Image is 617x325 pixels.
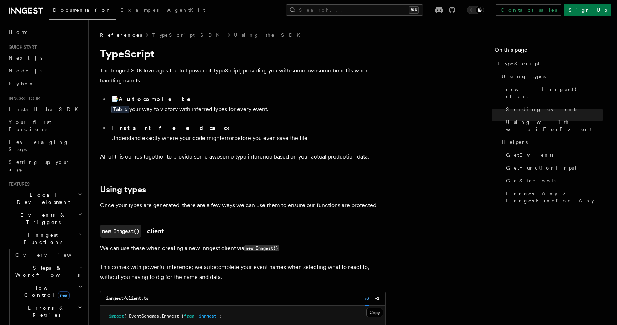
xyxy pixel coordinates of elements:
span: Inngest.Any / InngestFunction.Any [506,190,603,204]
p: All of this comes together to provide some awesome type inference based on your actual production... [100,152,386,162]
a: Setting up your app [6,156,84,176]
span: Documentation [53,7,112,13]
span: from [184,314,194,319]
span: Examples [120,7,159,13]
button: Local Development [6,189,84,209]
span: Inngest tour [6,96,40,101]
span: ; [219,314,221,319]
a: Sending events [503,103,603,116]
span: Inngest } [161,314,184,319]
span: AgentKit [167,7,205,13]
li: 📑 your way to victory with inferred types for every event. [109,94,386,120]
span: Install the SDK [9,106,82,112]
button: Errors & Retries [12,301,84,321]
h1: TypeScript [100,47,386,60]
button: v3 [365,291,369,306]
a: Overview [12,249,84,261]
a: new Inngest() client [503,83,603,103]
span: new Inngest() client [506,86,603,100]
span: Helpers [502,139,528,146]
button: Events & Triggers [6,209,84,229]
a: Using types [100,185,146,195]
span: , [159,314,161,319]
a: Next.js [6,51,84,64]
a: GetStepTools [503,174,603,187]
a: Using the SDK [234,31,305,39]
span: GetFunctionInput [506,164,576,171]
span: Inngest Functions [6,231,77,246]
span: Node.js [9,68,42,74]
button: Inngest Functions [6,229,84,249]
span: import [109,314,124,319]
span: Using types [502,73,546,80]
span: Local Development [6,191,78,206]
button: Steps & Workflows [12,261,84,281]
li: Understand exactly where your code might before you even save the file. [109,123,386,143]
a: TypeScript [495,57,603,70]
span: Sending events [506,106,577,113]
p: We can use these when creating a new Inngest client via . [100,243,386,254]
span: Flow Control [12,284,79,299]
strong: Instant feedback [111,125,230,131]
button: Search...⌘K [286,4,423,16]
kbd: ⌘K [409,6,419,14]
p: Once your types are generated, there are a few ways we can use them to ensure our functions are p... [100,200,386,210]
a: TypeScript SDK [152,31,224,39]
span: { EventSchemas [124,314,159,319]
span: Overview [15,252,89,258]
p: This comes with powerful inference; we autocomplete your event names when selecting what to react... [100,262,386,282]
a: Your first Functions [6,116,84,136]
code: new Inngest() [244,245,279,251]
span: Your first Functions [9,119,51,132]
span: GetStepTools [506,177,556,184]
span: error [221,135,234,141]
span: TypeScript [497,60,540,67]
a: Using with waitForEvent [503,116,603,136]
span: Errors & Retries [12,304,77,319]
a: Sign Up [564,4,611,16]
a: Python [6,77,84,90]
a: Documentation [49,2,116,20]
a: Leveraging Steps [6,136,84,156]
code: inngest/client.ts [106,296,149,301]
span: new [58,291,70,299]
h4: On this page [495,46,603,57]
span: Steps & Workflows [12,264,80,279]
span: Home [9,29,29,36]
button: v2 [375,291,380,306]
a: GetFunctionInput [503,161,603,174]
span: Setting up your app [9,159,70,172]
a: Node.js [6,64,84,77]
button: Flow Controlnew [12,281,84,301]
span: Using with waitForEvent [506,119,603,133]
kbd: Tab ↹ [111,106,129,113]
a: GetEvents [503,149,603,161]
span: Leveraging Steps [9,139,69,152]
span: Next.js [9,55,42,61]
span: "inngest" [196,314,219,319]
a: Home [6,26,84,39]
a: Contact sales [496,4,561,16]
a: Inngest.Any / InngestFunction.Any [503,187,603,207]
a: Using types [499,70,603,83]
span: Features [6,181,30,187]
a: Examples [116,2,163,19]
span: Python [9,81,35,86]
a: Install the SDK [6,103,84,116]
span: Quick start [6,44,37,50]
p: The Inngest SDK leverages the full power of TypeScript, providing you with some awesome benefits ... [100,66,386,86]
a: AgentKit [163,2,209,19]
code: new Inngest() [100,225,141,237]
a: new Inngest()client [100,225,164,237]
a: Helpers [499,136,603,149]
strong: Autocomplete [119,96,201,102]
span: References [100,31,142,39]
button: Toggle dark mode [467,6,484,14]
span: Events & Triggers [6,211,78,226]
span: GetEvents [506,151,553,159]
button: Copy [366,308,383,317]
